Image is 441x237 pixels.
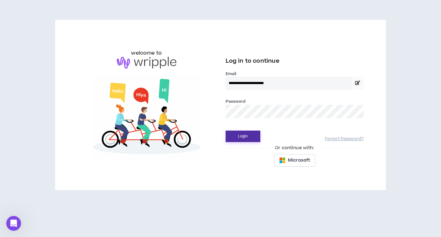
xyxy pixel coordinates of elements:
iframe: Intercom live chat [6,216,21,231]
img: Welcome to Wripple [77,75,216,161]
span: Microsoft [288,157,310,164]
img: logo-brand.png [117,57,176,69]
label: Email [226,71,364,77]
a: Forgot Password? [325,136,364,142]
h6: welcome to [131,49,162,57]
span: Or continue with: [271,145,318,151]
label: Password [226,99,246,104]
button: Microsoft [274,154,315,167]
span: Log in to continue [226,57,280,65]
button: Login [226,131,260,142]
